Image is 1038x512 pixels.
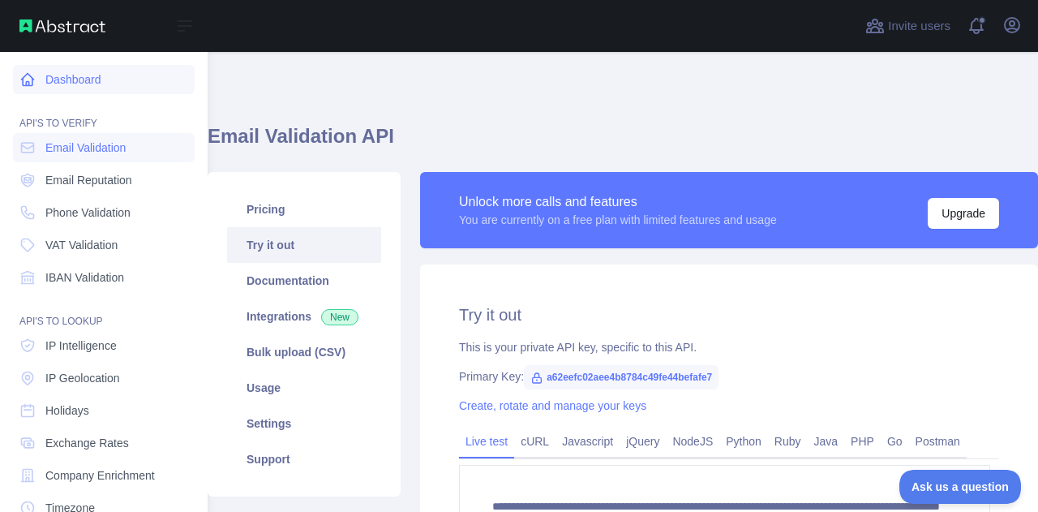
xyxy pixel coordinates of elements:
[514,428,555,454] a: cURL
[620,428,666,454] a: jQuery
[227,227,381,263] a: Try it out
[768,428,808,454] a: Ruby
[227,370,381,406] a: Usage
[844,428,881,454] a: PHP
[13,331,195,360] a: IP Intelligence
[45,435,129,451] span: Exchange Rates
[13,65,195,94] a: Dashboard
[13,461,195,490] a: Company Enrichment
[227,334,381,370] a: Bulk upload (CSV)
[13,97,195,130] div: API'S TO VERIFY
[45,402,89,419] span: Holidays
[227,299,381,334] a: Integrations New
[555,428,620,454] a: Javascript
[45,237,118,253] span: VAT Validation
[459,303,999,326] h2: Try it out
[227,441,381,477] a: Support
[13,263,195,292] a: IBAN Validation
[13,295,195,328] div: API'S TO LOOKUP
[524,365,718,389] span: a62eefc02aee4b8784c49fe44befafe7
[208,123,1038,162] h1: Email Validation API
[13,198,195,227] a: Phone Validation
[459,212,777,228] div: You are currently on a free plan with limited features and usage
[45,338,117,354] span: IP Intelligence
[13,396,195,425] a: Holidays
[459,428,514,454] a: Live test
[459,399,646,412] a: Create, rotate and manage your keys
[666,428,719,454] a: NodeJS
[321,309,358,325] span: New
[899,470,1022,504] iframe: Toggle Customer Support
[227,263,381,299] a: Documentation
[45,204,131,221] span: Phone Validation
[19,19,105,32] img: Abstract API
[13,230,195,260] a: VAT Validation
[13,428,195,458] a: Exchange Rates
[719,428,768,454] a: Python
[808,428,845,454] a: Java
[862,13,954,39] button: Invite users
[227,406,381,441] a: Settings
[928,198,999,229] button: Upgrade
[459,368,999,385] div: Primary Key:
[13,364,195,393] a: IP Geolocation
[459,192,777,212] div: Unlock more calls and features
[888,17,950,36] span: Invite users
[909,428,967,454] a: Postman
[13,133,195,162] a: Email Validation
[45,140,126,156] span: Email Validation
[881,428,909,454] a: Go
[45,172,132,188] span: Email Reputation
[227,191,381,227] a: Pricing
[45,269,124,286] span: IBAN Validation
[13,166,195,195] a: Email Reputation
[45,467,155,484] span: Company Enrichment
[45,370,120,386] span: IP Geolocation
[459,339,999,355] div: This is your private API key, specific to this API.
